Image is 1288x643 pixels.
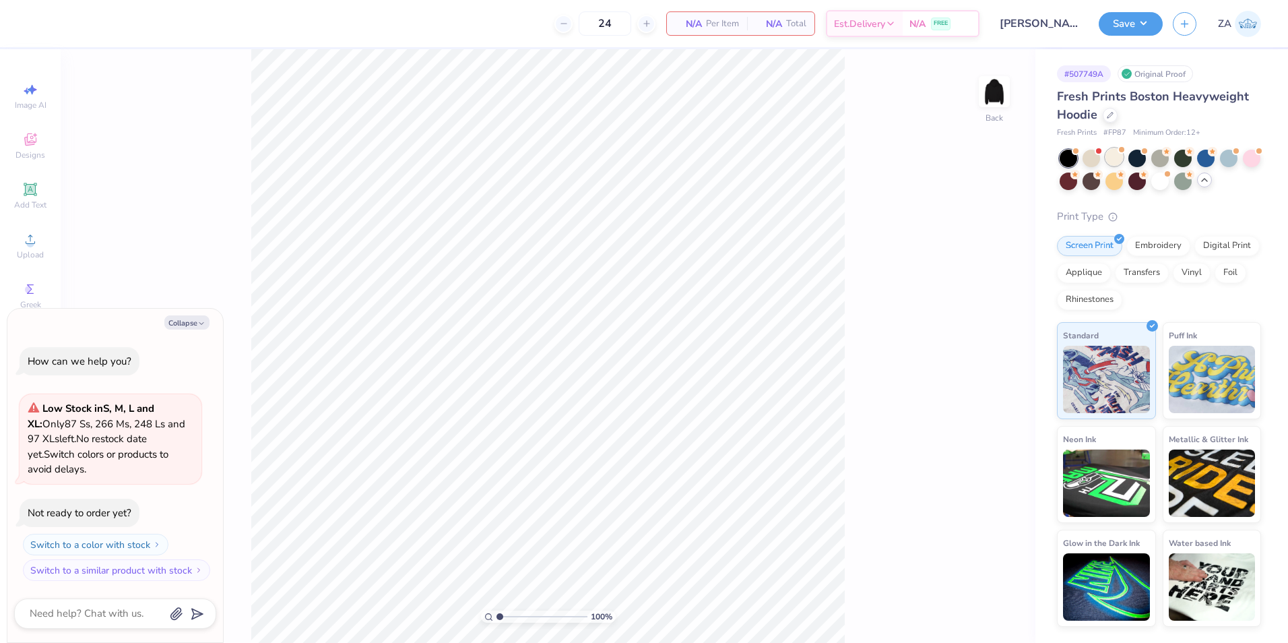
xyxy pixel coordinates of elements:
span: Upload [17,249,44,260]
span: N/A [675,17,702,31]
img: Puff Ink [1169,346,1256,413]
span: No restock date yet. [28,432,147,461]
img: Back [981,78,1008,105]
div: Back [986,112,1003,124]
div: Applique [1057,263,1111,283]
input: – – [579,11,631,36]
button: Collapse [164,315,210,330]
span: 100 % [591,611,612,623]
span: Fresh Prints [1057,127,1097,139]
div: Not ready to order yet? [28,506,131,520]
img: Switch to a similar product with stock [195,566,203,574]
span: Per Item [706,17,739,31]
span: Greek [20,299,41,310]
span: N/A [909,17,926,31]
span: FREE [934,19,948,28]
span: Neon Ink [1063,432,1096,446]
span: Minimum Order: 12 + [1133,127,1200,139]
span: Fresh Prints Boston Heavyweight Hoodie [1057,88,1249,123]
span: Designs [15,150,45,160]
div: Digital Print [1194,236,1260,256]
span: Add Text [14,200,46,210]
div: Embroidery [1126,236,1190,256]
span: Est. Delivery [834,17,885,31]
span: ZA [1218,16,1231,32]
span: Metallic & Glitter Ink [1169,432,1248,446]
span: Image AI [15,100,46,111]
span: # FP87 [1103,127,1126,139]
div: Rhinestones [1057,290,1122,310]
div: How can we help you? [28,355,131,368]
img: Switch to a color with stock [153,541,161,549]
button: Switch to a similar product with stock [23,559,210,581]
button: Save [1099,12,1163,36]
div: Print Type [1057,209,1261,224]
div: Foil [1215,263,1246,283]
img: Water based Ink [1169,553,1256,621]
span: Puff Ink [1169,328,1197,342]
div: Vinyl [1173,263,1211,283]
a: ZA [1218,11,1261,37]
img: Neon Ink [1063,450,1150,517]
div: # 507749A [1057,65,1111,82]
button: Switch to a color with stock [23,534,168,555]
div: Transfers [1115,263,1169,283]
img: Metallic & Glitter Ink [1169,450,1256,517]
img: Zuriel Alaba [1235,11,1261,37]
div: Screen Print [1057,236,1122,256]
div: Original Proof [1118,65,1193,82]
img: Standard [1063,346,1150,413]
img: Glow in the Dark Ink [1063,553,1150,621]
span: Only 87 Ss, 266 Ms, 248 Ls and 97 XLs left. Switch colors or products to avoid delays. [28,402,185,476]
span: Water based Ink [1169,536,1231,550]
span: Standard [1063,328,1099,342]
span: Total [786,17,806,31]
strong: Low Stock in S, M, L and XL : [28,402,154,431]
input: Untitled Design [990,10,1089,37]
span: Glow in the Dark Ink [1063,536,1140,550]
span: N/A [755,17,782,31]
